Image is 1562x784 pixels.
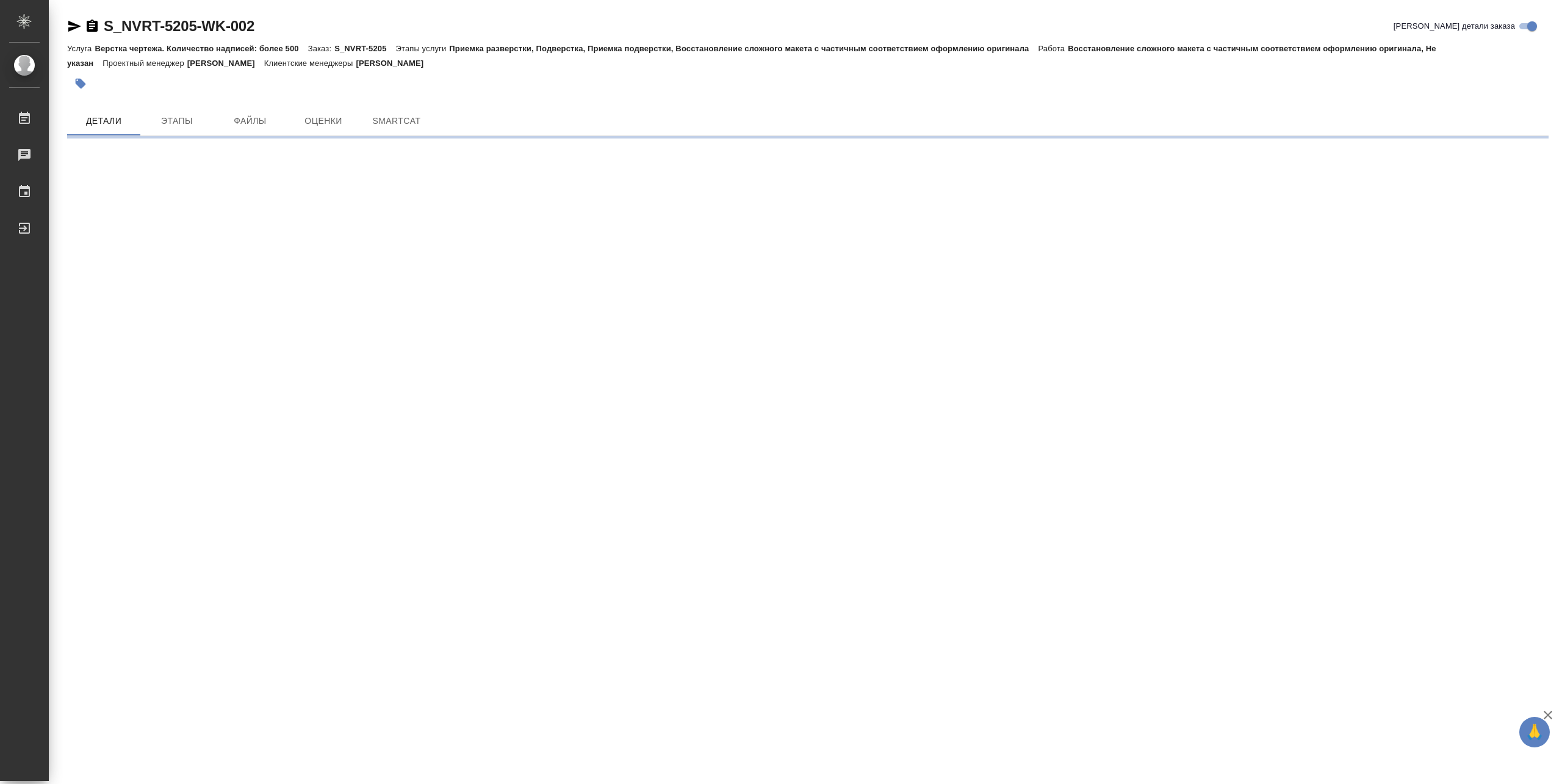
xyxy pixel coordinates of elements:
[294,113,353,129] span: Оценки
[367,113,426,129] span: SmartCat
[148,113,206,129] span: Этапы
[187,59,264,68] p: [PERSON_NAME]
[308,44,334,53] p: Заказ:
[264,59,356,68] p: Клиентские менеджеры
[104,18,254,34] a: S_NVRT-5205-WK-002
[334,44,395,53] p: S_NVRT-5205
[396,44,450,53] p: Этапы услуги
[67,70,94,97] button: Добавить тэг
[1038,44,1068,53] p: Работа
[356,59,433,68] p: [PERSON_NAME]
[67,44,95,53] p: Услуга
[449,44,1038,53] p: Приемка разверстки, Подверстка, Приемка подверстки, Восстановление сложного макета с частичным со...
[67,19,82,34] button: Скопировать ссылку для ЯМессенджера
[103,59,187,68] p: Проектный менеджер
[85,19,99,34] button: Скопировать ссылку
[1524,719,1545,745] span: 🙏
[1519,717,1550,747] button: 🙏
[221,113,279,129] span: Файлы
[95,44,308,53] p: Верстка чертежа. Количество надписей: более 500
[1394,20,1515,32] span: [PERSON_NAME] детали заказа
[74,113,133,129] span: Детали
